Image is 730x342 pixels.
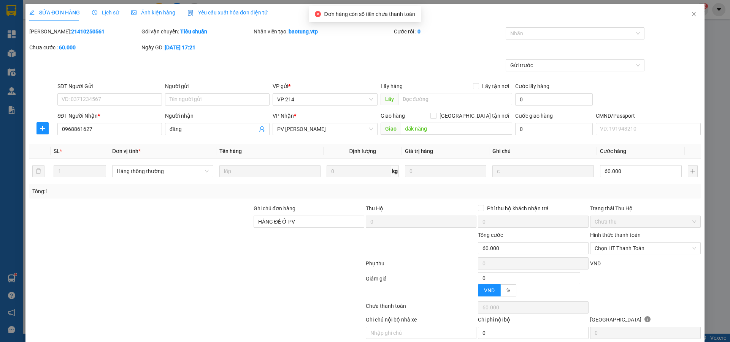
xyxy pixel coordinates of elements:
span: Lấy hàng [381,83,403,89]
input: Dọc đường [398,93,512,105]
span: Lấy tận nơi [479,82,512,90]
button: plus [688,165,698,177]
div: Trạng thái Thu Hộ [590,204,701,213]
span: Lấy [381,93,398,105]
div: Người gửi [165,82,270,90]
span: Chưa thu [595,216,696,227]
button: plus [36,122,49,134]
div: Chi phí nội bộ [478,315,589,327]
span: Giá trị hàng [405,148,433,154]
div: [PERSON_NAME]: [29,27,140,36]
b: 21410250561 [71,28,105,35]
label: Hình thức thanh toán [590,232,641,238]
b: baotung.vtp [289,28,318,35]
b: 0 [417,28,421,35]
span: Đơn vị tính [112,148,141,154]
span: SỬA ĐƠN HÀNG [29,9,80,16]
input: 0 [405,165,487,177]
input: VD: Bàn, Ghế [219,165,321,177]
span: SL [54,148,60,154]
span: VND [590,260,601,266]
div: Ghi chú nội bộ nhà xe [366,315,476,327]
span: VND [484,287,495,293]
button: Close [683,4,705,25]
span: Giao [381,123,401,135]
div: Người nhận [165,112,270,120]
input: Dọc đường [401,123,512,135]
div: Ngày GD: [141,43,252,52]
div: Chưa cước : [29,43,140,52]
input: Ghi Chú [493,165,594,177]
input: Nhập ghi chú [366,327,476,339]
div: CMND/Passport [596,112,700,120]
span: edit [29,10,35,15]
span: info-circle [644,316,651,322]
span: Giao hàng [381,113,405,119]
span: VP Nhận [273,113,294,119]
div: Nhân viên tạo: [254,27,392,36]
b: [DATE] 17:21 [165,44,195,50]
span: clock-circle [92,10,97,15]
div: Chưa thanh toán [365,302,477,315]
div: VP gửi [273,82,378,90]
span: Cước hàng [600,148,626,154]
span: Chọn HT Thanh Toán [595,243,696,254]
div: Tổng: 1 [32,187,282,195]
span: Yêu cầu xuất hóa đơn điện tử [187,9,268,16]
span: Phí thu hộ khách nhận trả [484,204,552,213]
input: Cước lấy hàng [515,93,593,106]
div: Phụ thu [365,259,477,273]
span: Gửi trước [511,60,640,71]
span: Hàng thông thường [117,165,209,177]
th: Ghi chú [490,144,597,159]
input: Ghi chú đơn hàng [254,216,364,228]
input: Cước giao hàng [515,123,593,135]
div: Gói vận chuyển: [141,27,252,36]
span: close-circle [315,11,321,17]
div: [GEOGRAPHIC_DATA] [590,315,701,327]
span: Tên hàng [219,148,242,154]
span: PV Đức Xuyên [278,123,373,135]
div: Giảm giá [365,274,477,300]
img: icon [187,10,194,16]
span: Thu Hộ [366,205,383,211]
span: Ảnh kiện hàng [131,9,175,16]
b: 60.000 [59,44,76,50]
div: Cước rồi : [394,27,505,36]
div: SĐT Người Nhận [57,112,162,120]
b: Tiêu chuẩn [180,28,207,35]
span: plus [37,125,48,131]
label: Cước lấy hàng [515,83,549,89]
div: SĐT Người Gửi [57,82,162,90]
button: delete [32,165,44,177]
span: close [691,11,697,17]
span: picture [131,10,136,15]
span: user-add [259,126,265,132]
span: Lịch sử [92,9,119,16]
span: [GEOGRAPHIC_DATA] tận nơi [436,112,512,120]
span: Đơn hàng còn số tiền chưa thanh toán [324,11,415,17]
span: kg [391,165,399,177]
span: Tổng cước [478,232,503,238]
label: Cước giao hàng [515,113,553,119]
span: % [506,287,510,293]
span: VP 214 [278,94,373,105]
label: Ghi chú đơn hàng [254,205,295,211]
span: Định lượng [349,148,376,154]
